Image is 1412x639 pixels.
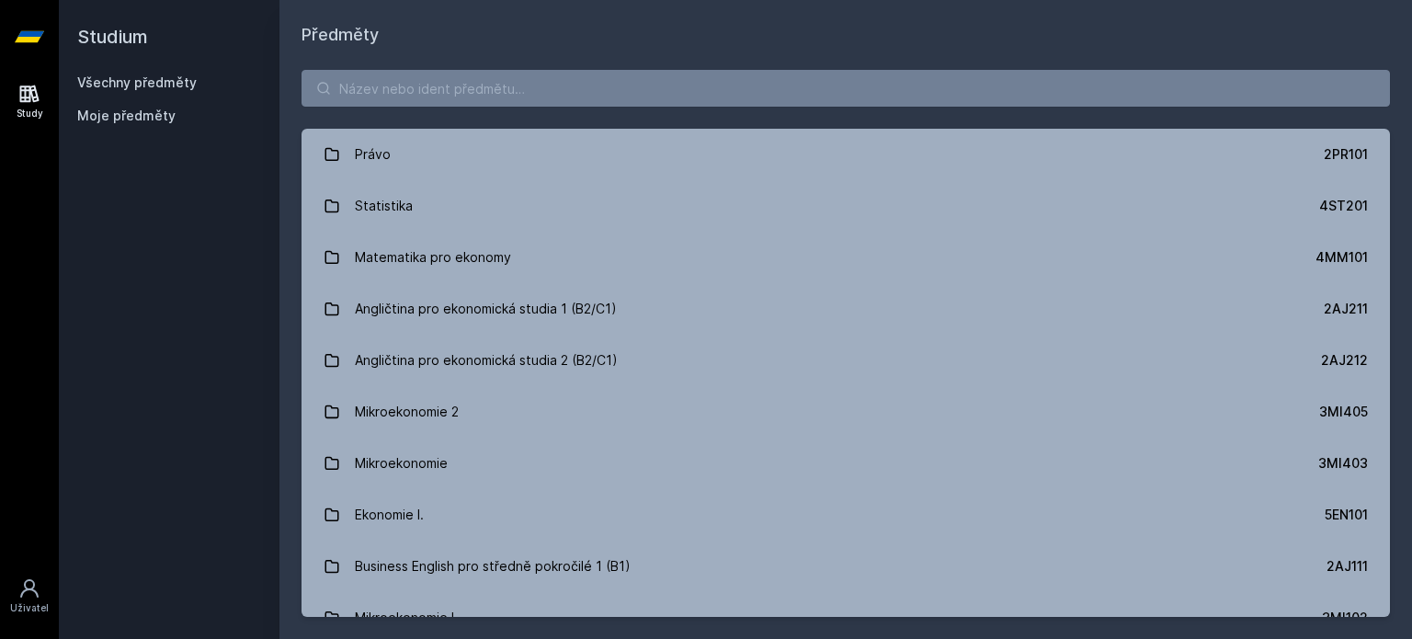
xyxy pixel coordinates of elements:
[1319,197,1368,215] div: 4ST201
[355,239,511,276] div: Matematika pro ekonomy
[302,541,1390,592] a: Business English pro středně pokročilé 1 (B1) 2AJ111
[17,107,43,120] div: Study
[302,232,1390,283] a: Matematika pro ekonomy 4MM101
[355,394,459,430] div: Mikroekonomie 2
[302,335,1390,386] a: Angličtina pro ekonomická studia 2 (B2/C1) 2AJ212
[1321,351,1368,370] div: 2AJ212
[1318,454,1368,473] div: 3MI403
[4,568,55,624] a: Uživatel
[302,489,1390,541] a: Ekonomie I. 5EN101
[1324,300,1368,318] div: 2AJ211
[302,70,1390,107] input: Název nebo ident předmětu…
[302,129,1390,180] a: Právo 2PR101
[355,548,631,585] div: Business English pro středně pokročilé 1 (B1)
[1319,403,1368,421] div: 3MI405
[1315,248,1368,267] div: 4MM101
[302,180,1390,232] a: Statistika 4ST201
[1325,506,1368,524] div: 5EN101
[355,136,391,173] div: Právo
[4,74,55,130] a: Study
[302,22,1390,48] h1: Předměty
[355,188,413,224] div: Statistika
[355,291,617,327] div: Angličtina pro ekonomická studia 1 (B2/C1)
[77,107,176,125] span: Moje předměty
[1324,145,1368,164] div: 2PR101
[77,74,197,90] a: Všechny předměty
[1327,557,1368,576] div: 2AJ111
[355,599,454,636] div: Mikroekonomie I
[1322,609,1368,627] div: 3MI102
[302,386,1390,438] a: Mikroekonomie 2 3MI405
[355,342,618,379] div: Angličtina pro ekonomická studia 2 (B2/C1)
[302,438,1390,489] a: Mikroekonomie 3MI403
[302,283,1390,335] a: Angličtina pro ekonomická studia 1 (B2/C1) 2AJ211
[10,601,49,615] div: Uživatel
[355,445,448,482] div: Mikroekonomie
[355,496,424,533] div: Ekonomie I.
